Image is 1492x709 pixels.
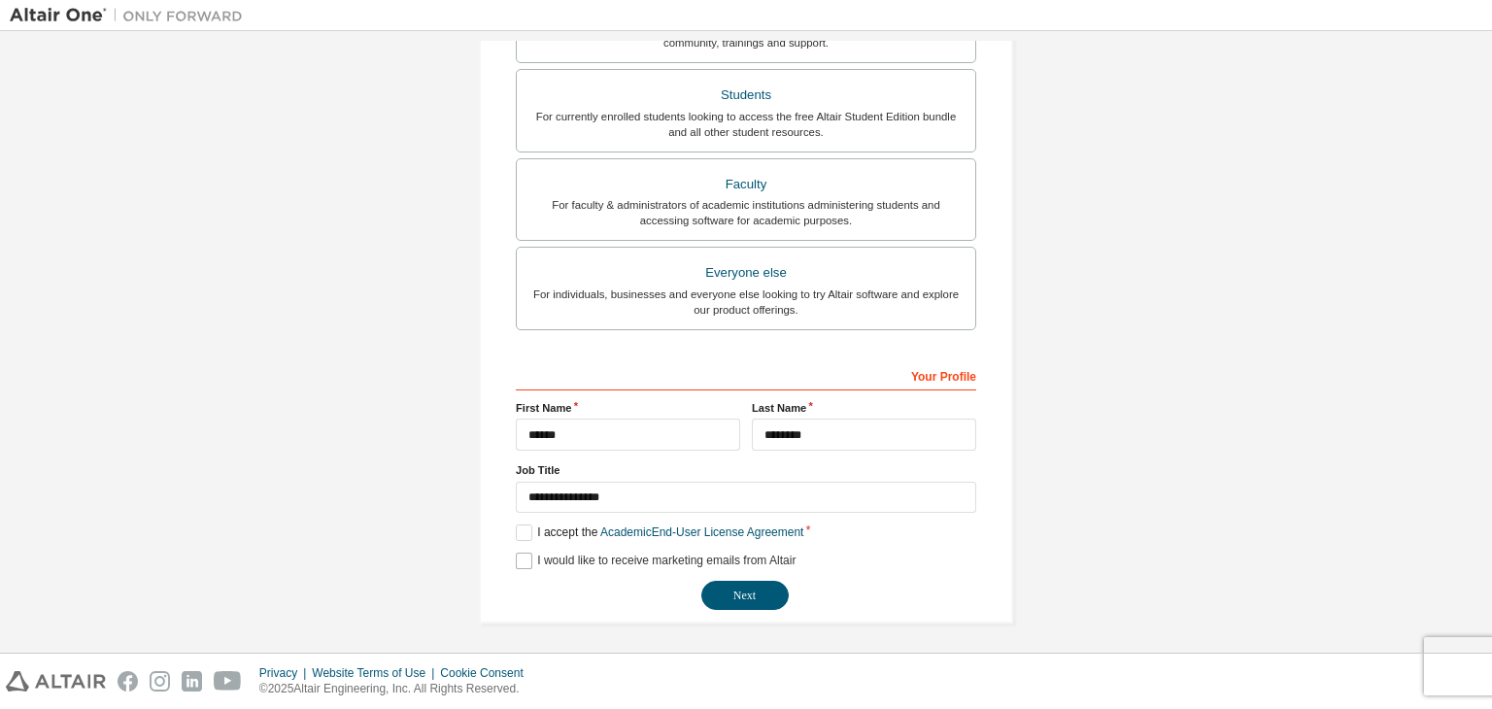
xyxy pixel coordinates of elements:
[182,671,202,692] img: linkedin.svg
[10,6,253,25] img: Altair One
[516,553,796,569] label: I would like to receive marketing emails from Altair
[528,82,964,109] div: Students
[214,671,242,692] img: youtube.svg
[528,197,964,228] div: For faculty & administrators of academic institutions administering students and accessing softwa...
[528,171,964,198] div: Faculty
[440,665,534,681] div: Cookie Consent
[701,581,789,610] button: Next
[6,671,106,692] img: altair_logo.svg
[259,665,312,681] div: Privacy
[528,287,964,318] div: For individuals, businesses and everyone else looking to try Altair software and explore our prod...
[528,109,964,140] div: For currently enrolled students looking to access the free Altair Student Edition bundle and all ...
[600,525,803,539] a: Academic End-User License Agreement
[752,400,976,416] label: Last Name
[516,462,976,478] label: Job Title
[516,524,803,541] label: I accept the
[118,671,138,692] img: facebook.svg
[516,359,976,390] div: Your Profile
[150,671,170,692] img: instagram.svg
[259,681,535,697] p: © 2025 Altair Engineering, Inc. All Rights Reserved.
[516,400,740,416] label: First Name
[528,259,964,287] div: Everyone else
[312,665,440,681] div: Website Terms of Use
